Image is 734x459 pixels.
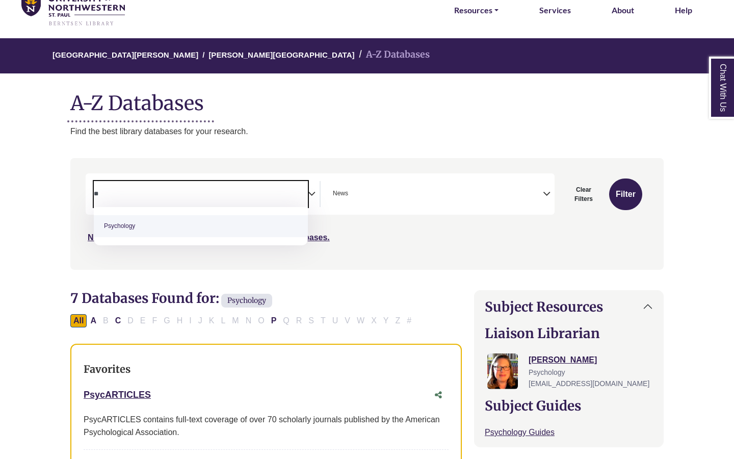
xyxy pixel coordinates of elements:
h3: Favorites [84,363,449,375]
span: [EMAIL_ADDRESS][DOMAIN_NAME] [529,379,649,388]
a: [PERSON_NAME][GEOGRAPHIC_DATA] [208,49,354,59]
button: Subject Resources [475,291,663,323]
a: About [612,4,634,17]
a: Psychology Guides [485,428,555,437]
nav: Search filters [70,158,664,269]
span: News [333,189,348,198]
a: PsycARTICLES [84,390,151,400]
h2: Subject Guides [485,398,653,414]
a: [GEOGRAPHIC_DATA][PERSON_NAME] [53,49,198,59]
li: News [329,189,348,198]
a: Not sure where to start? Check our Recommended Databases. [88,233,330,242]
textarea: Search [94,191,308,199]
button: All [70,314,87,327]
h1: A-Z Databases [70,84,664,115]
button: Share this database [428,386,449,405]
div: PsycARTICLES contains full-text coverage of over 70 scholarly journals published by the American ... [84,413,449,439]
button: Filter Results P [268,314,280,327]
p: Find the best library databases for your research. [70,125,664,138]
li: Psychology [94,215,308,237]
span: Psychology [529,368,565,376]
nav: breadcrumb [70,38,664,73]
a: Resources [454,4,499,17]
h2: Liaison Librarian [485,325,653,341]
span: Psychology [221,294,272,308]
button: Submit for Search Results [609,178,642,210]
button: Filter Results A [87,314,99,327]
button: Filter Results C [112,314,124,327]
span: 7 Databases Found for: [70,290,219,307]
img: Jessica Moore [487,353,518,389]
a: [PERSON_NAME] [529,355,597,364]
textarea: Search [350,191,355,199]
button: Clear Filters [561,178,607,210]
a: Services [539,4,571,17]
li: A-Z Databases [355,47,430,62]
a: Help [675,4,692,17]
div: Alpha-list to filter by first letter of database name [70,316,415,324]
